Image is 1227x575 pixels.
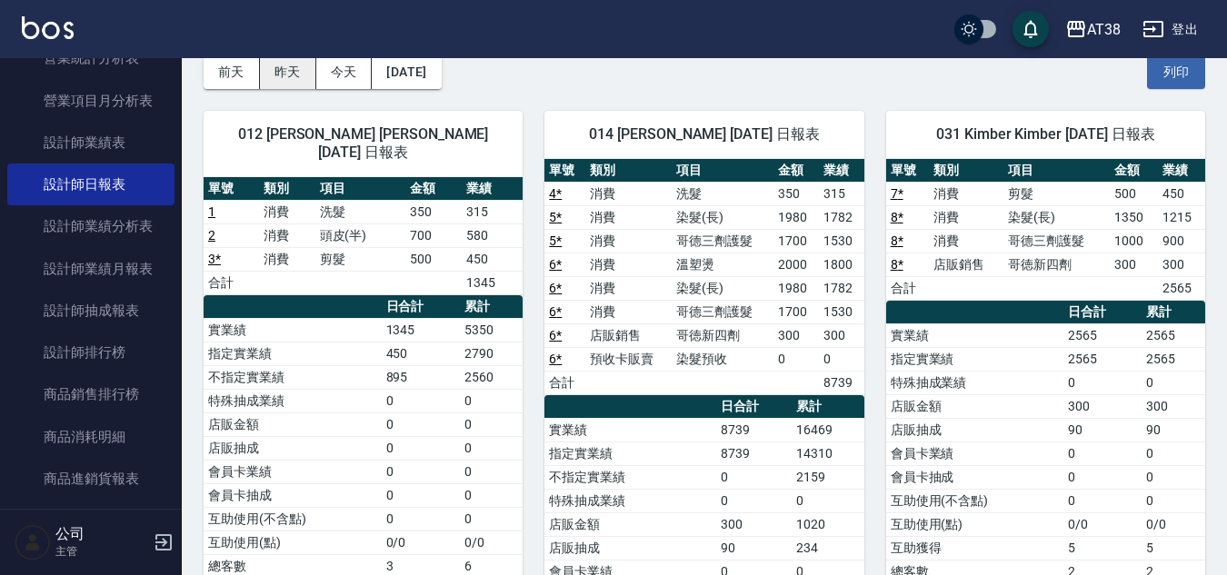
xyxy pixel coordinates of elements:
[929,182,1003,205] td: 消費
[7,416,175,458] a: 商品消耗明細
[55,525,148,543] h5: 公司
[382,342,460,365] td: 450
[585,323,672,347] td: 店販銷售
[382,436,460,460] td: 0
[1063,512,1142,536] td: 0/0
[7,458,175,500] a: 商品進銷貨報表
[544,512,715,536] td: 店販金額
[7,122,175,164] a: 設計師業績表
[1110,229,1157,253] td: 1000
[792,536,864,560] td: 234
[382,295,460,319] th: 日合計
[1142,371,1205,394] td: 0
[886,441,1064,465] td: 會員卡業績
[929,159,1003,183] th: 類別
[819,205,864,229] td: 1782
[1142,323,1205,347] td: 2565
[792,512,864,536] td: 1020
[460,365,524,389] td: 2560
[672,347,773,371] td: 染髮預收
[886,489,1064,512] td: 互助使用(不含點)
[7,248,175,290] a: 設計師業績月報表
[7,290,175,332] a: 設計師抽成報表
[382,530,460,554] td: 0/0
[819,253,864,276] td: 1800
[672,300,773,323] td: 哥德三劑護髮
[1003,253,1110,276] td: 哥徳新四劑
[1158,182,1205,205] td: 450
[382,483,460,507] td: 0
[225,125,501,162] span: 012 [PERSON_NAME] [PERSON_NAME] [DATE] 日報表
[1063,489,1142,512] td: 0
[1110,159,1157,183] th: 金額
[886,276,929,300] td: 合計
[886,347,1064,371] td: 指定實業績
[716,489,792,512] td: 0
[204,530,382,554] td: 互助使用(點)
[792,441,864,465] td: 14310
[886,159,1205,301] table: a dense table
[716,418,792,441] td: 8739
[773,300,819,323] td: 1700
[204,483,382,507] td: 會員卡抽成
[544,371,585,394] td: 合計
[204,436,382,460] td: 店販抽成
[1142,536,1205,560] td: 5
[886,371,1064,394] td: 特殊抽成業績
[585,205,672,229] td: 消費
[1110,182,1157,205] td: 500
[1142,347,1205,371] td: 2565
[460,412,524,436] td: 0
[460,530,524,554] td: 0/0
[819,159,864,183] th: 業績
[716,395,792,419] th: 日合計
[672,253,773,276] td: 溫塑燙
[929,253,1003,276] td: 店販銷售
[405,247,461,271] td: 500
[1142,512,1205,536] td: 0/0
[773,347,819,371] td: 0
[773,159,819,183] th: 金額
[208,228,215,243] a: 2
[204,55,260,89] button: 前天
[1135,13,1205,46] button: 登出
[204,507,382,530] td: 互助使用(不含點)
[716,465,792,489] td: 0
[773,205,819,229] td: 1980
[585,276,672,300] td: 消費
[886,512,1064,536] td: 互助使用(點)
[819,182,864,205] td: 315
[7,80,175,122] a: 營業項目月分析表
[792,418,864,441] td: 16469
[1158,159,1205,183] th: 業績
[1158,229,1205,253] td: 900
[462,223,524,247] td: 580
[585,300,672,323] td: 消費
[773,229,819,253] td: 1700
[585,253,672,276] td: 消費
[22,16,74,39] img: Logo
[819,371,864,394] td: 8739
[773,253,819,276] td: 2000
[886,465,1064,489] td: 會員卡抽成
[259,247,314,271] td: 消費
[1158,253,1205,276] td: 300
[1003,159,1110,183] th: 項目
[819,323,864,347] td: 300
[1142,441,1205,465] td: 0
[315,247,406,271] td: 剪髮
[7,373,175,415] a: 商品銷售排行榜
[1063,323,1142,347] td: 2565
[1142,418,1205,441] td: 90
[204,177,523,295] table: a dense table
[259,200,314,223] td: 消費
[462,177,524,201] th: 業績
[460,295,524,319] th: 累計
[405,177,461,201] th: 金額
[544,489,715,512] td: 特殊抽成業績
[208,204,215,219] a: 1
[585,159,672,183] th: 類別
[204,460,382,483] td: 會員卡業績
[566,125,842,144] span: 014 [PERSON_NAME] [DATE] 日報表
[544,465,715,489] td: 不指定實業績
